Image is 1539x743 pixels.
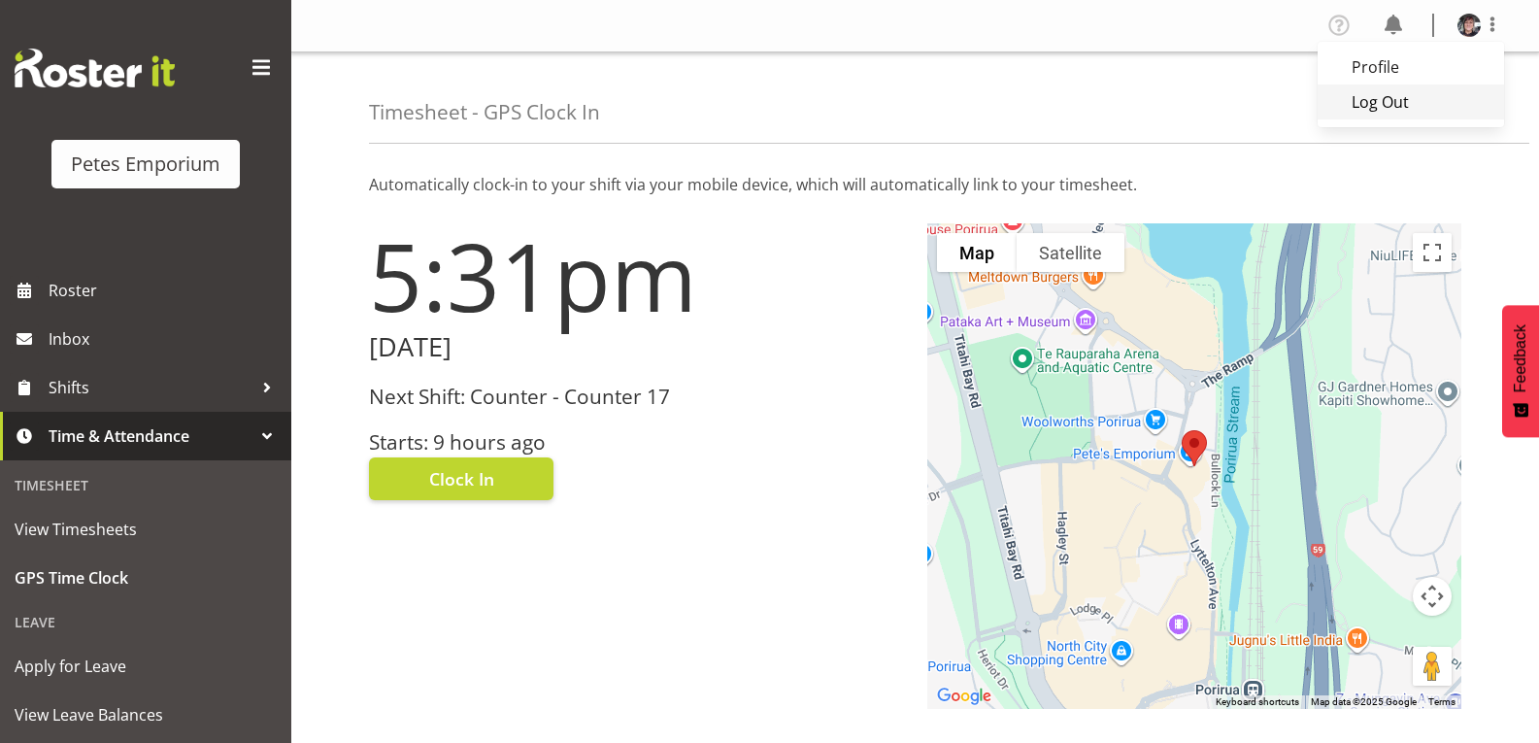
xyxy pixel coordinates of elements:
[49,422,252,451] span: Time & Attendance
[937,233,1017,272] button: Show street map
[369,332,904,362] h2: [DATE]
[932,684,996,709] a: Open this area in Google Maps (opens a new window)
[1311,696,1417,707] span: Map data ©2025 Google
[1457,14,1481,37] img: michelle-whaleb4506e5af45ffd00a26cc2b6420a9100.png
[1413,233,1452,272] button: Toggle fullscreen view
[1318,84,1504,119] a: Log Out
[369,173,1461,196] p: Automatically clock-in to your shift via your mobile device, which will automatically link to you...
[369,386,904,408] h3: Next Shift: Counter - Counter 17
[1318,50,1504,84] a: Profile
[71,150,220,179] div: Petes Emporium
[5,465,286,505] div: Timesheet
[369,431,904,454] h3: Starts: 9 hours ago
[15,49,175,87] img: Rosterit website logo
[15,700,277,729] span: View Leave Balances
[1413,647,1452,686] button: Drag Pegman onto the map to open Street View
[1428,696,1455,707] a: Terms
[369,223,904,328] h1: 5:31pm
[5,554,286,602] a: GPS Time Clock
[1017,233,1124,272] button: Show satellite imagery
[49,373,252,402] span: Shifts
[1512,324,1529,392] span: Feedback
[369,457,553,500] button: Clock In
[429,466,494,491] span: Clock In
[1216,695,1299,709] button: Keyboard shortcuts
[15,563,277,592] span: GPS Time Clock
[49,324,282,354] span: Inbox
[5,505,286,554] a: View Timesheets
[369,101,600,123] h4: Timesheet - GPS Clock In
[5,642,286,691] a: Apply for Leave
[1413,577,1452,616] button: Map camera controls
[49,276,282,305] span: Roster
[932,684,996,709] img: Google
[15,652,277,681] span: Apply for Leave
[5,602,286,642] div: Leave
[5,691,286,739] a: View Leave Balances
[1502,305,1539,437] button: Feedback - Show survey
[15,515,277,544] span: View Timesheets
